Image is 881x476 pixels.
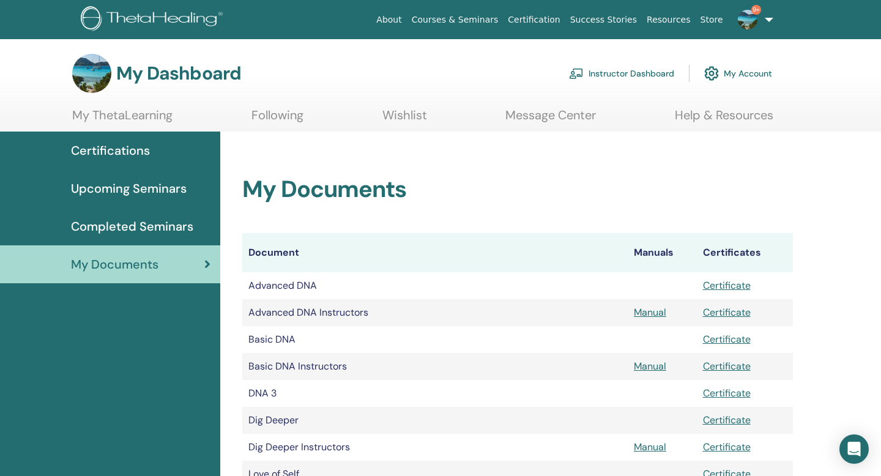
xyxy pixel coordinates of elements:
[704,60,772,87] a: My Account
[839,434,869,464] div: Open Intercom Messenger
[242,272,628,299] td: Advanced DNA
[382,108,427,132] a: Wishlist
[565,9,642,31] a: Success Stories
[628,233,697,272] th: Manuals
[71,179,187,198] span: Upcoming Seminars
[81,6,227,34] img: logo.png
[407,9,504,31] a: Courses & Seminars
[505,108,596,132] a: Message Center
[634,360,666,373] a: Manual
[703,360,751,373] a: Certificate
[634,441,666,453] a: Manual
[72,108,173,132] a: My ThetaLearning
[738,10,757,29] img: default.jpg
[251,108,303,132] a: Following
[569,60,674,87] a: Instructor Dashboard
[569,68,584,79] img: chalkboard-teacher.svg
[116,62,241,84] h3: My Dashboard
[72,54,111,93] img: default.jpg
[242,176,793,204] h2: My Documents
[242,233,628,272] th: Document
[642,9,696,31] a: Resources
[634,306,666,319] a: Manual
[242,434,628,461] td: Dig Deeper Instructors
[242,353,628,380] td: Basic DNA Instructors
[71,217,193,236] span: Completed Seminars
[71,255,158,273] span: My Documents
[703,441,751,453] a: Certificate
[703,279,751,292] a: Certificate
[242,407,628,434] td: Dig Deeper
[242,299,628,326] td: Advanced DNA Instructors
[242,380,628,407] td: DNA 3
[751,5,761,15] span: 9+
[703,414,751,426] a: Certificate
[703,333,751,346] a: Certificate
[704,63,719,84] img: cog.svg
[703,306,751,319] a: Certificate
[703,387,751,400] a: Certificate
[503,9,565,31] a: Certification
[371,9,406,31] a: About
[675,108,773,132] a: Help & Resources
[242,326,628,353] td: Basic DNA
[697,233,794,272] th: Certificates
[71,141,150,160] span: Certifications
[696,9,728,31] a: Store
